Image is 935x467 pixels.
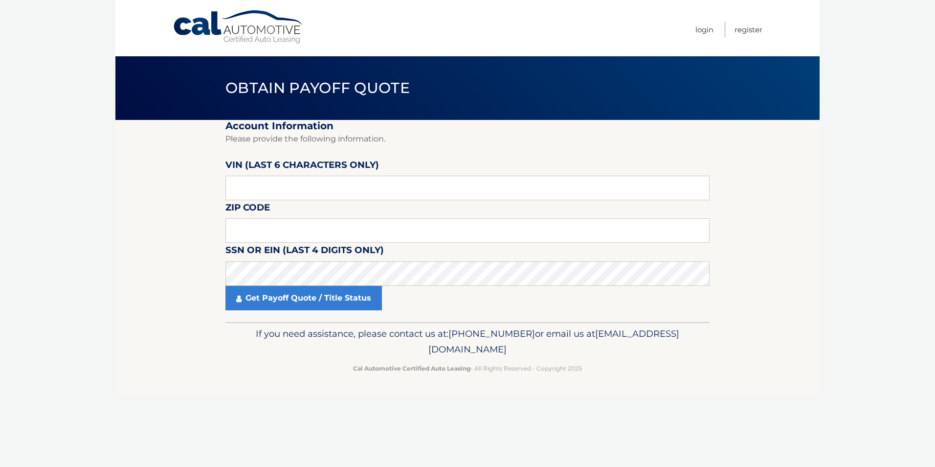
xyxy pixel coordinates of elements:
h2: Account Information [225,120,710,132]
label: Zip Code [225,200,270,218]
span: Obtain Payoff Quote [225,79,410,97]
a: Cal Automotive [173,10,305,45]
label: SSN or EIN (last 4 digits only) [225,243,384,261]
a: Login [695,22,713,38]
p: - All Rights Reserved - Copyright 2025 [232,363,703,374]
p: If you need assistance, please contact us at: or email us at [232,326,703,357]
p: Please provide the following information. [225,132,710,146]
strong: Cal Automotive Certified Auto Leasing [353,365,470,372]
a: Register [735,22,762,38]
span: [PHONE_NUMBER] [448,328,535,339]
label: VIN (last 6 characters only) [225,158,379,176]
a: Get Payoff Quote / Title Status [225,286,382,310]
